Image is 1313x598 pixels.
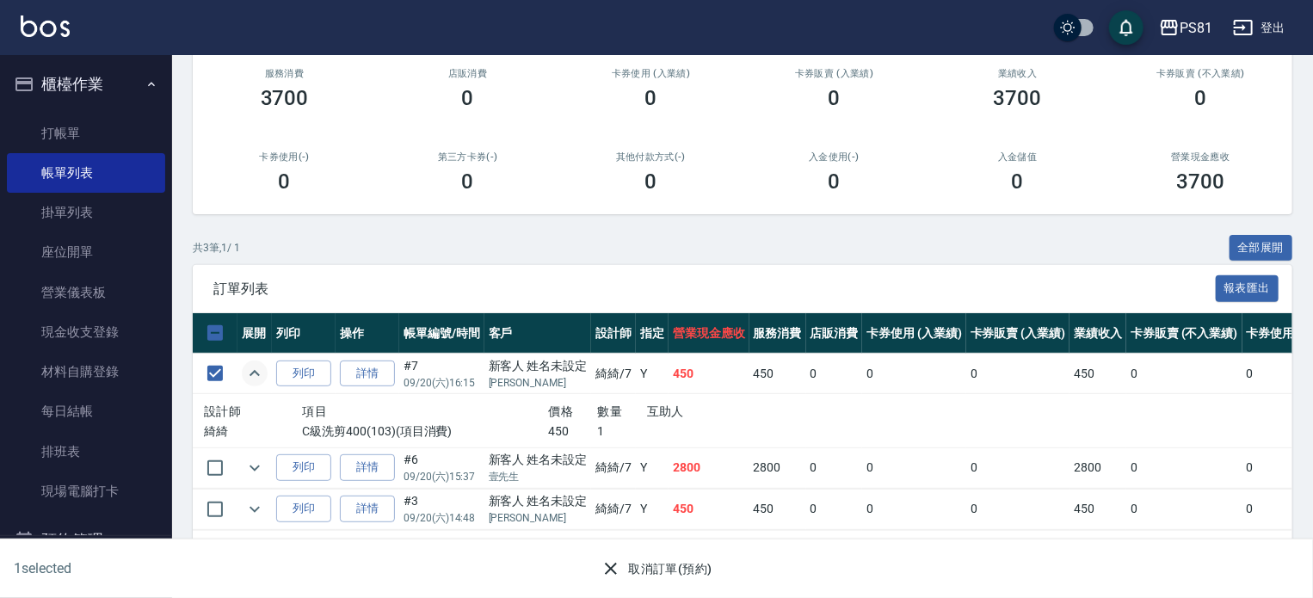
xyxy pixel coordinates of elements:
th: 客戶 [484,313,592,354]
button: 列印 [276,361,331,387]
p: 壹先生 [489,469,588,484]
td: 2800 [669,447,749,488]
th: 帳單編號/時間 [399,313,484,354]
h3: 0 [462,170,474,194]
th: 業績收入 [1070,313,1126,354]
td: Y [636,447,669,488]
th: 店販消費 [806,313,863,354]
h3: 0 [829,86,841,110]
button: 櫃檯作業 [7,62,165,107]
td: #7 [399,354,484,394]
a: 座位開單 [7,232,165,272]
h2: 業績收入 [946,68,1088,79]
a: 每日結帳 [7,391,165,431]
a: 打帳單 [7,114,165,153]
h2: 卡券使用(-) [213,151,355,163]
td: 0 [1126,489,1242,529]
td: 450 [749,489,806,529]
p: 450 [548,422,597,441]
a: 材料自購登錄 [7,352,165,391]
p: 09/20 (六) 16:15 [404,375,480,391]
button: 登出 [1226,12,1292,44]
th: 營業現金應收 [669,313,749,354]
a: 現場電腦打卡 [7,472,165,511]
td: 0 [862,447,966,488]
h2: 店販消費 [397,68,539,79]
button: expand row [242,455,268,481]
span: 設計師 [204,404,241,418]
h3: 0 [829,170,841,194]
h6: 1 selected [14,558,325,579]
div: 新客人 姓名未設定 [489,451,588,469]
h2: 卡券使用 (入業績) [580,68,722,79]
button: 列印 [276,454,331,481]
a: 現金收支登錄 [7,312,165,352]
p: [PERSON_NAME] [489,510,588,526]
th: 卡券使用 (入業績) [862,313,966,354]
a: 營業儀表板 [7,273,165,312]
button: expand row [242,361,268,386]
h3: 3700 [994,86,1042,110]
a: 掛單列表 [7,193,165,232]
h3: 3700 [261,86,309,110]
div: PS81 [1180,17,1212,39]
p: [PERSON_NAME] [489,375,588,391]
p: 1 [598,422,647,441]
h2: 其他付款方式(-) [580,151,722,163]
td: 綺綺 /7 [591,354,636,394]
a: 詳情 [340,496,395,522]
p: 09/20 (六) 14:48 [404,510,480,526]
h2: 入金儲值 [946,151,1088,163]
td: 450 [1070,489,1126,529]
button: 預約管理 [7,518,165,563]
div: 新客人 姓名未設定 [489,357,588,375]
td: #6 [399,447,484,488]
th: 卡券販賣 (不入業績) [1126,313,1242,354]
th: 操作 [336,313,399,354]
p: 09/20 (六) 15:37 [404,469,480,484]
td: 0 [1126,354,1242,394]
td: 0 [1242,447,1313,488]
td: Y [636,489,669,529]
td: 0 [862,489,966,529]
button: 取消訂單(預約) [594,553,718,585]
button: PS81 [1152,10,1219,46]
th: 卡券使用(-) [1242,313,1313,354]
h3: 0 [645,170,657,194]
h2: 入金使用(-) [763,151,905,163]
td: 450 [669,354,749,394]
td: 2800 [1070,447,1126,488]
th: 卡券販賣 (入業績) [966,313,1070,354]
span: 訂單列表 [213,281,1216,298]
td: 0 [806,447,863,488]
td: 0 [806,354,863,394]
a: 詳情 [340,454,395,481]
td: 450 [669,489,749,529]
h3: 0 [1195,86,1207,110]
td: 0 [966,354,1070,394]
div: 新客人 姓名未設定 [489,492,588,510]
a: 帳單列表 [7,153,165,193]
a: 排班表 [7,432,165,472]
h3: 3700 [1177,170,1225,194]
td: 0 [862,354,966,394]
p: C級洗剪400(103)(項目消費) [302,422,548,441]
h2: 卡券販賣 (不入業績) [1130,68,1272,79]
button: 報表匯出 [1216,275,1279,302]
button: 全部展開 [1230,235,1293,262]
h3: 0 [1012,170,1024,194]
td: 0 [1242,354,1313,394]
td: 0 [1126,447,1242,488]
td: 2800 [749,447,806,488]
td: #3 [399,489,484,529]
h2: 營業現金應收 [1130,151,1272,163]
h3: 0 [279,170,291,194]
h2: 第三方卡券(-) [397,151,539,163]
button: expand row [242,496,268,522]
td: Y [636,354,669,394]
p: 綺綺 [204,422,302,441]
td: 0 [966,447,1070,488]
span: 項目 [302,404,327,418]
div: 1000 [1018,531,1073,577]
span: 價格 [548,404,573,418]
